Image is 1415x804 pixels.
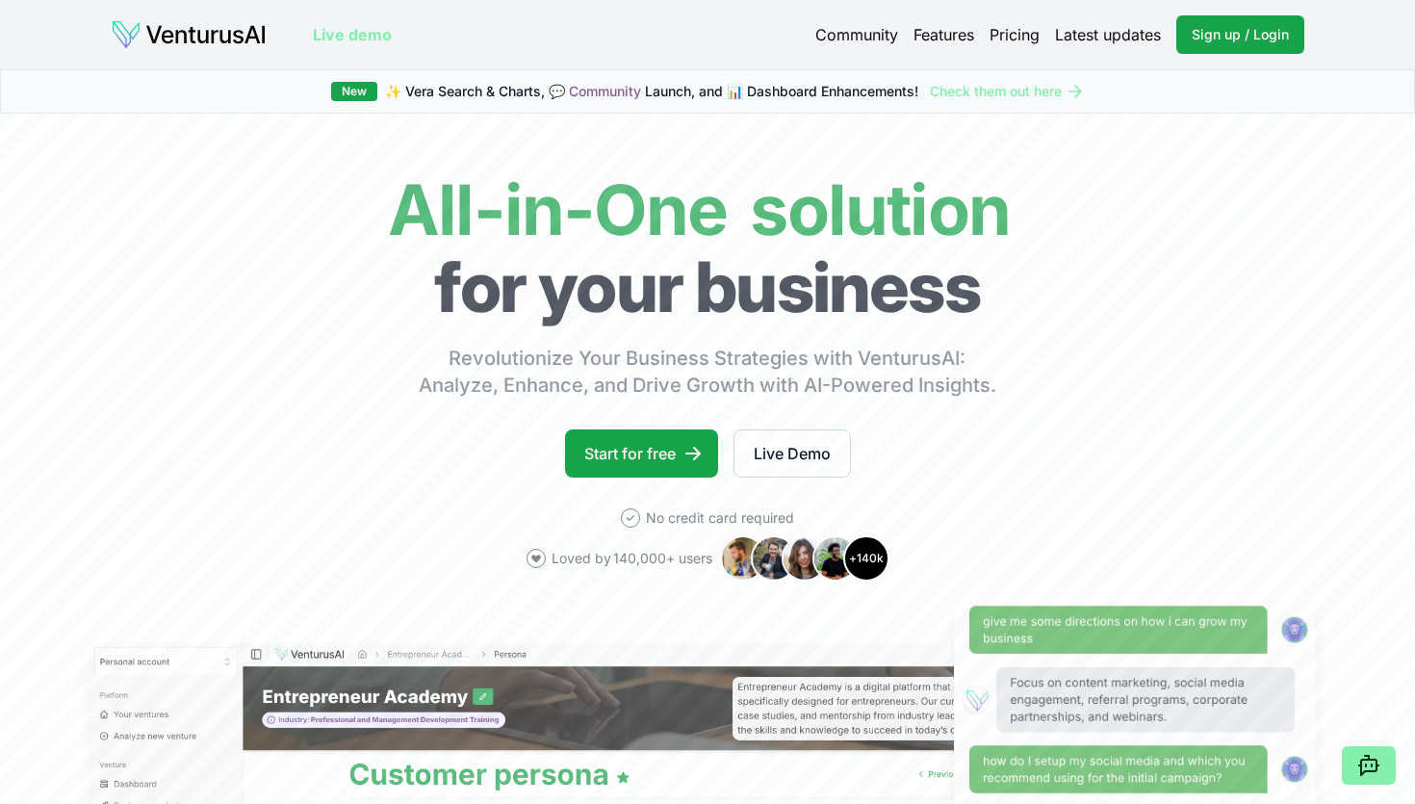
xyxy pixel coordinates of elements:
img: logo [111,19,267,50]
a: Live Demo [733,429,851,478]
a: Community [569,83,641,99]
a: Features [913,23,974,46]
span: ✨ Vera Search & Charts, 💬 Launch, and 📊 Dashboard Enhancements! [385,82,918,101]
a: Live demo [313,23,392,46]
span: Sign up / Login [1192,25,1289,44]
a: Community [815,23,898,46]
div: New [331,82,377,101]
img: Avatar 3 [782,535,828,582]
a: Check them out here [930,82,1085,101]
a: Start for free [565,429,718,478]
img: Avatar 1 [720,535,766,582]
a: Pricing [990,23,1040,46]
img: Avatar 2 [751,535,797,582]
img: Avatar 4 [812,535,859,582]
a: Latest updates [1055,23,1161,46]
a: Sign up / Login [1176,15,1304,54]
